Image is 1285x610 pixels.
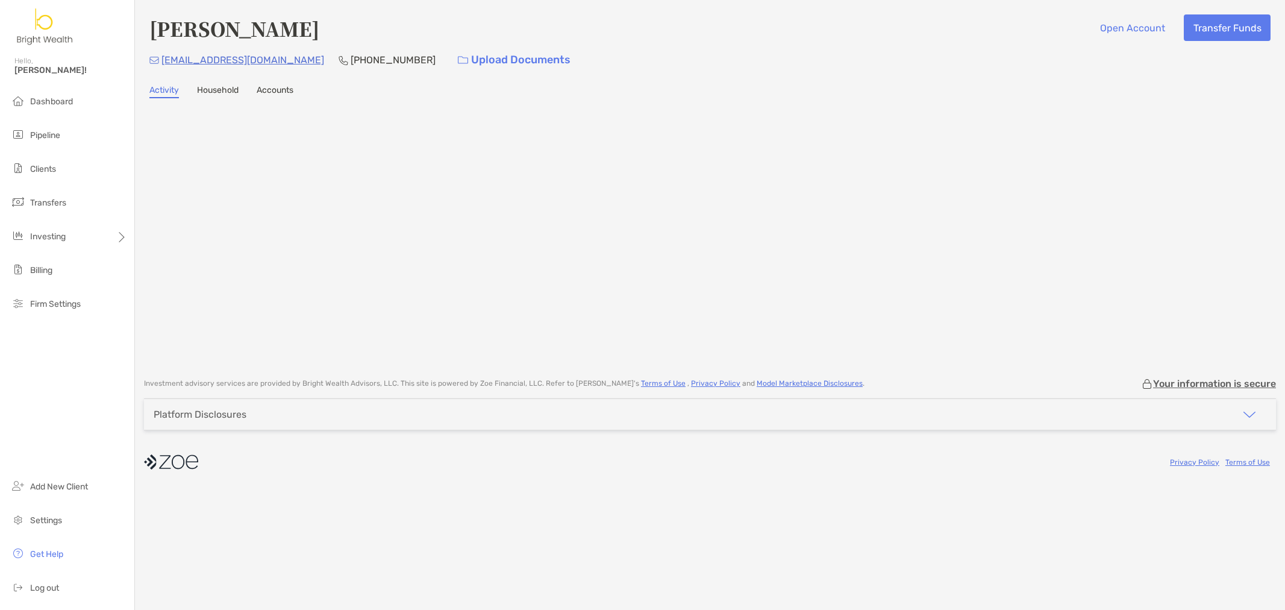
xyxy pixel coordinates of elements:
[691,379,740,388] a: Privacy Policy
[11,262,25,277] img: billing icon
[1170,458,1219,467] a: Privacy Policy
[144,448,198,476] img: company logo
[30,231,66,242] span: Investing
[1242,407,1257,422] img: icon arrow
[641,379,686,388] a: Terms of Use
[11,93,25,108] img: dashboard icon
[458,56,468,64] img: button icon
[11,195,25,209] img: transfers icon
[257,85,293,98] a: Accounts
[14,5,76,48] img: Zoe Logo
[144,379,864,388] p: Investment advisory services are provided by Bright Wealth Advisors, LLC . This site is powered b...
[1153,378,1276,389] p: Your information is secure
[30,515,62,526] span: Settings
[1225,458,1270,467] a: Terms of Use
[1090,14,1174,41] button: Open Account
[14,65,127,75] span: [PERSON_NAME]!
[154,409,246,420] div: Platform Disclosures
[30,299,81,309] span: Firm Settings
[30,549,63,559] span: Get Help
[11,127,25,142] img: pipeline icon
[11,580,25,594] img: logout icon
[11,546,25,561] img: get-help icon
[161,52,324,68] p: [EMAIL_ADDRESS][DOMAIN_NAME]
[30,96,73,107] span: Dashboard
[30,265,52,275] span: Billing
[11,161,25,175] img: clients icon
[11,512,25,527] img: settings icon
[11,228,25,243] img: investing icon
[30,164,56,174] span: Clients
[11,479,25,493] img: add_new_client icon
[450,47,578,73] a: Upload Documents
[757,379,863,388] a: Model Marketplace Disclosures
[30,130,60,140] span: Pipeline
[149,85,179,98] a: Activity
[149,14,319,42] h4: [PERSON_NAME]
[351,52,436,68] p: [PHONE_NUMBER]
[339,55,348,65] img: Phone Icon
[149,57,159,64] img: Email Icon
[1184,14,1271,41] button: Transfer Funds
[30,198,66,208] span: Transfers
[197,85,239,98] a: Household
[30,583,59,593] span: Log out
[30,482,88,492] span: Add New Client
[11,296,25,310] img: firm-settings icon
